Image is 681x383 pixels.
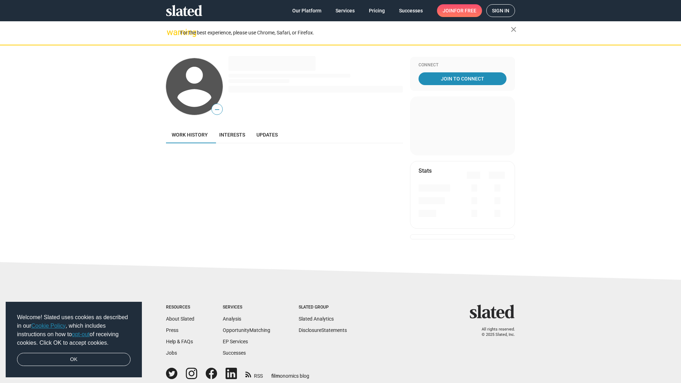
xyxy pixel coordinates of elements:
[420,72,505,85] span: Join To Connect
[223,327,270,333] a: OpportunityMatching
[223,350,246,356] a: Successes
[336,4,355,17] span: Services
[17,353,131,366] a: dismiss cookie message
[180,28,511,38] div: For the best experience, please use Chrome, Safari, or Firefox.
[251,126,283,143] a: Updates
[287,4,327,17] a: Our Platform
[271,367,309,379] a: filmonomics blog
[299,305,347,310] div: Slated Group
[223,316,241,322] a: Analysis
[17,313,131,347] span: Welcome! Slated uses cookies as described in our , which includes instructions on how to of recei...
[492,5,509,17] span: Sign in
[369,4,385,17] span: Pricing
[454,4,476,17] span: for free
[166,305,194,310] div: Resources
[474,327,515,337] p: All rights reserved. © 2025 Slated, Inc.
[292,4,321,17] span: Our Platform
[219,132,245,138] span: Interests
[509,25,518,34] mat-icon: close
[271,373,280,379] span: film
[256,132,278,138] span: Updates
[166,126,214,143] a: Work history
[166,339,193,344] a: Help & FAQs
[393,4,428,17] a: Successes
[437,4,482,17] a: Joinfor free
[166,316,194,322] a: About Slated
[419,167,432,174] mat-card-title: Stats
[31,323,66,329] a: Cookie Policy
[245,368,263,379] a: RSS
[330,4,360,17] a: Services
[166,327,178,333] a: Press
[399,4,423,17] span: Successes
[212,105,222,114] span: —
[223,339,248,344] a: EP Services
[443,4,476,17] span: Join
[223,305,270,310] div: Services
[419,72,506,85] a: Join To Connect
[6,302,142,378] div: cookieconsent
[363,4,391,17] a: Pricing
[299,327,347,333] a: DisclosureStatements
[72,331,90,337] a: opt-out
[172,132,208,138] span: Work history
[167,28,175,37] mat-icon: warning
[214,126,251,143] a: Interests
[166,350,177,356] a: Jobs
[299,316,334,322] a: Slated Analytics
[419,62,506,68] div: Connect
[486,4,515,17] a: Sign in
